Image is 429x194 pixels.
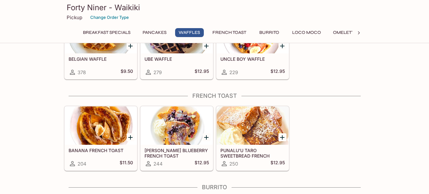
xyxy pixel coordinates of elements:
[141,106,213,145] div: SWEET LEILANI BLUEBERRY FRENCH TOAST
[64,184,365,191] h4: Burrito
[209,28,250,37] button: French Toast
[329,28,363,37] button: Omelettes
[270,160,285,167] h5: $12.95
[203,42,211,50] button: Add UBE WAFFLE
[278,133,286,141] button: Add PUNALU'U TARO SWEETBREAD FRENCH TOAST
[217,15,289,53] div: UNCLE BOY WAFFLE
[153,69,162,75] span: 279
[141,15,213,53] div: UBE WAFFLE
[203,133,211,141] button: Add SWEET LEILANI BLUEBERRY FRENCH TOAST
[78,69,86,75] span: 378
[278,42,286,50] button: Add UNCLE BOY WAFFLE
[153,161,163,167] span: 244
[65,15,137,53] div: BELGIAN WAFFLE
[65,106,137,145] div: BANANA FRENCH TOAST
[121,68,133,76] h5: $9.50
[69,148,133,153] h5: BANANA FRENCH TOAST
[69,56,133,62] h5: BELGIAN WAFFLE
[140,15,213,79] a: UBE WAFFLE279$12.95
[220,56,285,62] h5: UNCLE BOY WAFFLE
[229,69,238,75] span: 229
[220,148,285,158] h5: PUNALU'U TARO SWEETBREAD FRENCH TOAST
[229,161,238,167] span: 250
[64,106,137,171] a: BANANA FRENCH TOAST204$11.50
[144,148,209,158] h5: [PERSON_NAME] BLUEBERRY FRENCH TOAST
[64,15,137,79] a: BELGIAN WAFFLE378$9.50
[139,28,170,37] button: Pancakes
[144,56,209,62] h5: UBE WAFFLE
[64,92,365,99] h4: French Toast
[270,68,285,76] h5: $12.95
[175,28,204,37] button: Waffles
[217,106,289,145] div: PUNALU'U TARO SWEETBREAD FRENCH TOAST
[216,15,289,79] a: UNCLE BOY WAFFLE229$12.95
[127,42,135,50] button: Add BELGIAN WAFFLE
[140,106,213,171] a: [PERSON_NAME] BLUEBERRY FRENCH TOAST244$12.95
[195,68,209,76] h5: $12.95
[289,28,324,37] button: Loco Moco
[127,133,135,141] button: Add BANANA FRENCH TOAST
[67,3,363,12] h3: Forty Niner - Waikiki
[216,106,289,171] a: PUNALU'U TARO SWEETBREAD FRENCH TOAST250$12.95
[195,160,209,167] h5: $12.95
[87,12,132,22] button: Change Order Type
[78,161,86,167] span: 204
[120,160,133,167] h5: $11.50
[67,14,82,20] p: Pickup
[79,28,134,37] button: Breakfast Specials
[255,28,284,37] button: Burrito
